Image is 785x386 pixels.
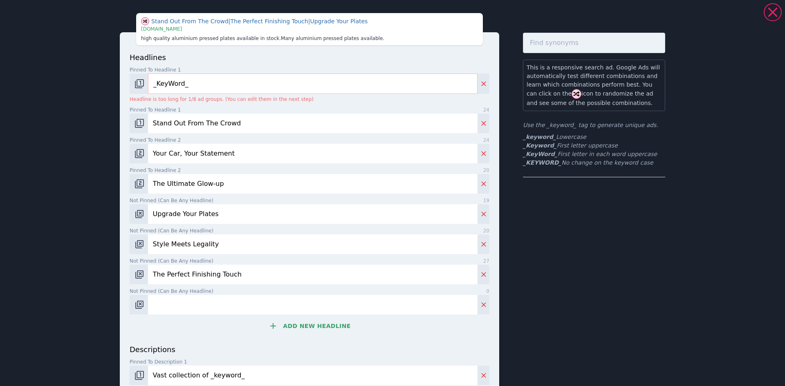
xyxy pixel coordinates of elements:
img: pos-.svg [135,300,144,310]
button: Delete [478,265,489,284]
input: Find synonyms [523,33,665,53]
p: descriptions [130,344,489,355]
b: _Keyword_ [523,142,557,149]
img: pos-.svg [135,270,144,279]
img: pos-2.svg [135,149,144,158]
img: pos-2.svg [135,179,144,189]
img: shuffle.svg [572,89,581,99]
span: Pinned to headline 2 [130,167,181,174]
button: Delete [478,234,489,254]
span: | [308,18,310,25]
button: Delete [478,114,489,133]
span: Not pinned (Can be any headline) [130,227,213,234]
span: 20 [483,167,489,174]
span: Not pinned (Can be any headline) [130,197,213,204]
span: Show different combination [141,17,149,25]
span: 19 [483,197,489,204]
b: _KeyWord_ [523,151,558,157]
img: shuffle.svg [141,17,149,25]
button: Delete [478,204,489,224]
p: headlines [130,52,489,63]
p: Use the _keyword_ tag to generate unique ads. [523,121,665,129]
span: Not pinned (Can be any headline) [130,257,213,265]
span: Many aluminium pressed plates available [281,36,384,41]
span: . [279,36,281,41]
div: This is just a visual aid. Your CSV will only contain exactly what you add in the form below. [136,13,483,45]
button: Change pinned position [130,144,148,163]
li: First letter in each word uppercase [523,150,665,158]
button: Add new headline [130,318,489,334]
button: Delete [478,295,489,315]
button: Change pinned position [130,174,148,194]
span: Pinned to headline 1 [130,66,181,74]
button: Change pinned position [130,265,148,284]
img: pos-.svg [135,239,144,249]
ul: First letter uppercase [523,133,665,167]
span: The Perfect Finishing Touch [231,18,310,25]
button: Change pinned position [130,114,148,133]
button: Change pinned position [130,74,148,94]
span: Not pinned (Can be any headline) [130,288,213,295]
li: Lowercase [523,133,665,141]
span: 0 [486,288,489,295]
button: Delete [478,74,489,94]
p: This is a responsive search ad. Google Ads will automatically test different combinations and lea... [527,63,662,107]
span: 20 [483,227,489,234]
button: Delete [478,174,489,194]
span: Pinned to headline 1 [130,106,181,114]
img: pos-1.svg [135,118,144,128]
span: Pinned to description 1 [130,358,187,366]
b: _KEYWORD_ [523,159,561,166]
span: high quality aluminium pressed plates available in stock [141,36,281,41]
button: Change pinned position [130,295,148,315]
button: Delete [478,366,489,385]
img: pos-1.svg [135,370,144,380]
span: | [229,18,231,25]
span: . [383,36,384,41]
button: Change pinned position [130,204,148,224]
li: No change on the keyword case [523,158,665,167]
span: 24 [483,136,489,144]
button: Change pinned position [130,366,148,385]
p: Headline is too long for 1/8 ad groups. (You can edit them in the next step) [130,96,489,103]
span: Stand Out From The Crowd [151,18,230,25]
button: Change pinned position [130,234,148,254]
span: Upgrade Your Plates [310,18,368,25]
b: _keyword_ [523,134,556,140]
span: Pinned to headline 2 [130,136,181,144]
button: Delete [478,144,489,163]
img: pos-1.svg [135,79,144,89]
span: 27 [483,257,489,265]
img: pos-.svg [135,209,144,219]
span: [DOMAIN_NAME] [141,26,182,32]
span: 24 [483,106,489,114]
